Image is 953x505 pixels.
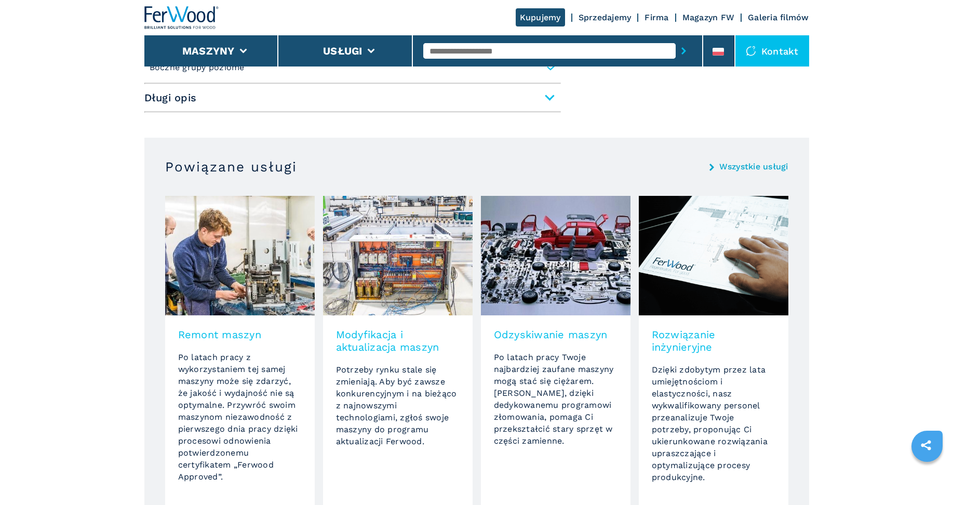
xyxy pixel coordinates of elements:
img: Ferwood [144,6,219,29]
h3: Odzyskiwanie maszyn [494,328,618,341]
a: sharethis [913,432,939,458]
p: Potrzeby rynku stale się zmieniają. Aby być zawsze konkurencyjnym i na bieżąco z najnowszymi tech... [336,364,460,447]
h3: Modyfikacja i aktualizacja maszyn [336,328,460,353]
h3: Remont maszyn [178,328,302,341]
a: Wszystkie usługi [719,163,788,171]
p: Po latach pracy Twoje najbardziej zaufane maszyny mogą stać się ciężarem. [PERSON_NAME], dzięki d... [494,351,618,447]
img: Kontakt [746,46,756,56]
button: submit-button [676,39,692,63]
img: image [639,196,788,315]
iframe: Chat [909,458,945,497]
p: Dzięki zdobytym przez lata umiejętnościom i elastyczności, nasz wykwalifikowany personel przeanal... [652,364,775,483]
a: Firma [645,12,668,22]
h3: Rozwiązanie inżynieryjne [652,328,775,353]
p: Boczne grupy poziome [150,62,245,73]
span: Długi opis [144,88,561,107]
div: Kontakt [735,35,809,67]
h3: Powiązane usługi [165,158,297,175]
img: image [165,196,315,315]
button: Usługi [323,45,363,57]
a: Magazyn FW [682,12,735,22]
p: Po latach pracy z wykorzystaniem tej samej maszyny może się zdarzyć, że jakość i wydajność nie są... [178,351,302,483]
a: Sprzedajemy [579,12,632,22]
a: Galeria filmów [748,12,809,22]
img: image [323,196,473,315]
button: Maszyny [182,45,235,57]
img: image [481,196,630,315]
a: Kupujemy [516,8,565,26]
